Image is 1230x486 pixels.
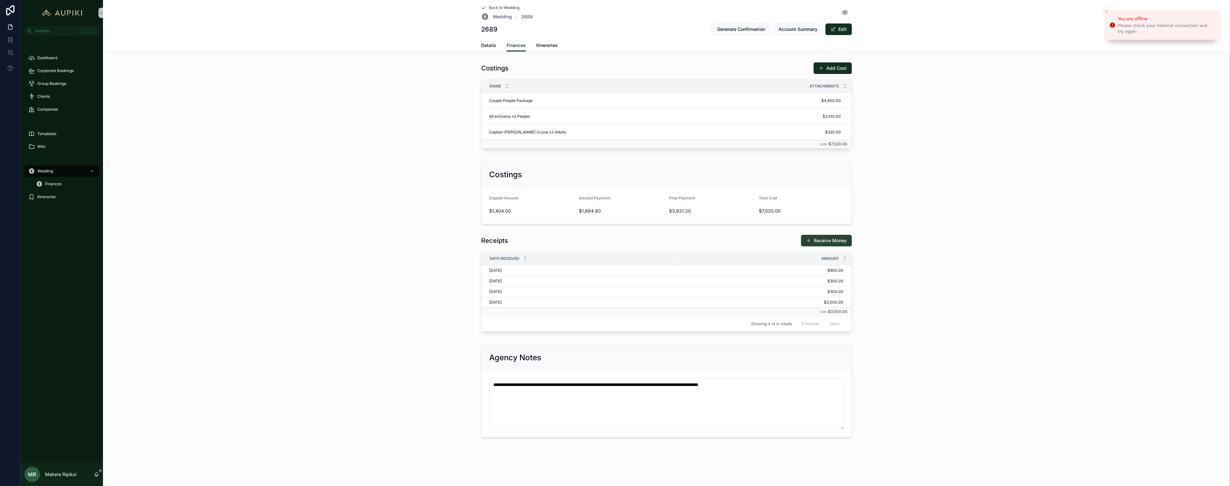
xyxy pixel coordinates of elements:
span: Name [489,84,501,89]
a: Captain [PERSON_NAME] Cruise x2 Adults [489,130,675,135]
img: App logo [39,8,85,18]
a: [DATE] [489,300,671,305]
span: Wedding [493,14,512,20]
span: Dashboard [37,55,57,60]
span: Wiki [37,144,45,149]
a: $300.00 [675,279,843,284]
span: Date Received [489,256,519,261]
span: Group Bookings [37,81,66,86]
a: Dashboard [24,52,99,64]
a: [DATE] [489,279,671,284]
a: $300.00 [675,289,843,294]
span: Itineraries [536,42,558,49]
div: You are offline [1118,16,1214,22]
button: Add Cost [814,62,852,74]
a: Coupla People Package [489,98,675,103]
a: $2,100.00 [679,111,843,122]
a: Finances [32,178,99,190]
span: All Inclusive x2 People [489,114,530,119]
h2: Agency Notes [489,353,541,363]
a: Details [481,40,496,52]
span: Account Summary [778,26,817,32]
h1: 2689 [481,25,498,34]
span: Ctrl [78,28,89,34]
span: Amount [821,256,839,261]
span: $320.00 [681,130,841,135]
a: $2,000.00 [675,300,843,305]
span: Showing 4 of 4 results [751,321,792,326]
span: Itineraries [37,194,56,199]
span: Companies [37,107,58,112]
span: $4,600.00 [681,98,841,103]
h1: Receipts [481,236,508,245]
a: Wiki [24,141,99,152]
h2: Costings [489,170,522,180]
a: Companies [24,104,99,115]
span: Corporate Bookings [37,68,74,73]
span: Details [481,42,496,49]
a: Templates [24,128,99,140]
a: All Inclusive x2 People [489,114,675,119]
a: $900.00 [675,268,843,273]
span: K [91,28,96,33]
span: MR [28,471,36,478]
span: $3,931.20 [669,208,754,214]
span: Total Cost [759,196,778,200]
div: scrollable content [21,36,103,211]
a: $4,600.00 [679,96,843,106]
button: Generate Confirmation [712,23,770,35]
span: Finances [507,42,526,49]
span: [DATE] [489,279,502,284]
span: Clients [37,94,50,99]
span: Generate Confirmation [717,26,765,32]
button: Receive Money [801,235,852,246]
span: Jump to... [34,28,75,33]
span: $1,404.00 [489,208,574,214]
div: Please check your internet connection and try again [1118,23,1214,34]
a: Back to Wedding [481,5,519,10]
span: Final Payment [669,196,695,200]
button: Close toast [1103,8,1110,15]
a: [DATE] [489,268,671,273]
a: Finances [507,40,526,52]
a: $320.00 [679,127,843,137]
span: $1,684.80 [579,208,664,214]
a: Corporate Bookings [24,65,99,77]
span: Captain [PERSON_NAME] Cruise x2 Adults [489,130,566,135]
span: Coupla People Package [489,98,533,103]
a: Wedding [481,13,512,21]
a: 2689 [521,14,533,20]
span: Attachments [809,84,839,89]
button: Edit [825,23,852,35]
span: Wedding [37,169,53,174]
h1: Costings [481,64,508,73]
a: [DATE] [489,289,671,294]
span: Back to Wedding [489,5,519,10]
span: Deposit Amount [489,196,518,200]
span: $2,100.00 [681,114,841,119]
span: $3,500.00 [828,309,847,314]
span: Templates [37,131,56,136]
a: Itineraries [24,191,99,203]
p: Makere Ripikoi [45,471,76,478]
small: Sum [820,142,827,146]
span: [DATE] [489,289,502,294]
a: Wedding [24,165,99,177]
button: Account Summary [773,23,823,35]
a: Itineraries [536,40,558,52]
span: $7,020.00 [759,208,844,214]
span: [DATE] [489,300,502,305]
small: Sum [820,310,827,314]
span: [DATE] [489,268,502,273]
span: Second Payment [579,196,610,200]
span: $7,020.00 [828,142,847,146]
span: Finances [45,181,61,187]
a: Clients [24,91,99,102]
